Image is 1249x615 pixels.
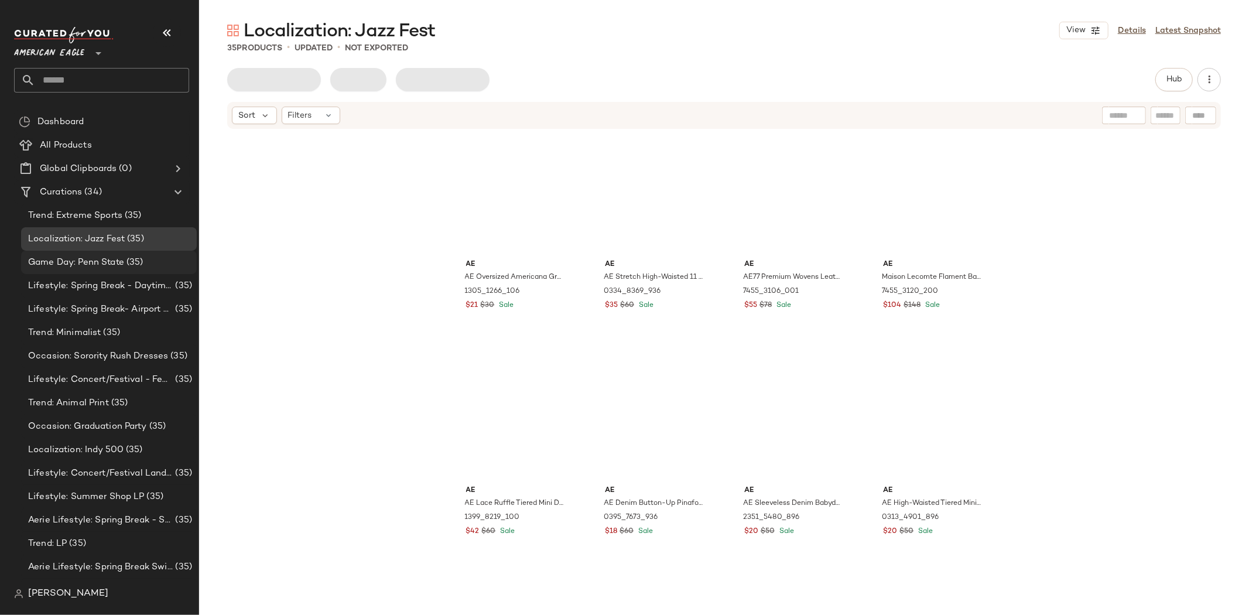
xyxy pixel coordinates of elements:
span: (35) [173,514,192,527]
span: Aerie Lifestyle: Spring Break Swimsuits Landing Page [28,561,173,574]
span: AE [883,259,982,270]
img: cfy_white_logo.C9jOOHJF.svg [14,27,114,43]
span: View [1066,26,1086,35]
span: (35) [109,397,128,410]
span: (35) [147,420,166,433]
span: Global Clipboards [40,162,117,176]
span: • [337,41,340,55]
span: $55 [744,300,757,311]
img: svg%3e [227,25,239,36]
p: Not Exported [345,42,408,54]
a: Details [1118,25,1146,37]
span: Lifestyle: Summer Shop LP [28,490,145,504]
span: Sale [637,302,653,309]
span: $20 [744,527,758,537]
span: (35) [67,537,86,551]
span: Aerie Lifestyle: Spring Break - Sporty [28,514,173,527]
span: $21 [466,300,478,311]
span: AE Denim Button-Up Pinafore Dress [604,498,703,509]
span: 7455_3106_001 [743,286,799,297]
span: $104 [883,300,901,311]
img: svg%3e [14,589,23,599]
span: 1399_8219_100 [465,512,520,523]
span: Sale [777,528,794,535]
span: Sale [916,528,933,535]
span: Lifestyle: Spring Break - Daytime Casual [28,279,173,293]
img: svg%3e [19,116,30,128]
span: Sale [923,302,940,309]
span: Game Day: Penn State [28,256,124,269]
span: $35 [605,300,618,311]
span: $78 [759,300,772,311]
span: 2351_5480_896 [743,512,799,523]
span: $20 [883,527,897,537]
span: $60 [482,527,496,537]
span: AE Stretch High-Waisted 11 Denim Trouser Short [604,272,703,283]
span: (34) [82,186,102,199]
span: (35) [173,467,192,480]
span: Hub [1166,75,1182,84]
span: (35) [124,256,143,269]
span: Trend: Animal Print [28,397,109,410]
span: $60 [620,527,634,537]
span: Localization: Indy 500 [28,443,124,457]
span: AE [744,259,843,270]
span: AE [744,486,843,496]
span: AE High-Waisted Tiered Mini Skort [882,498,981,509]
span: Sale [497,302,514,309]
span: Dashboard [37,115,84,129]
span: $50 [761,527,775,537]
span: (35) [124,443,143,457]
span: (35) [122,209,142,223]
span: Localization: Jazz Fest [28,233,125,246]
span: Sale [774,302,791,309]
span: 7455_3120_200 [882,286,938,297]
span: 0334_8369_936 [604,286,661,297]
span: • [287,41,290,55]
span: Localization: Jazz Fest [244,20,435,43]
span: $18 [605,527,617,537]
span: $50 [899,527,913,537]
span: AE77 Premium Wovens Leather Belt [743,272,842,283]
span: 0395_7673_936 [604,512,658,523]
span: AE [466,259,565,270]
span: AE Lace Ruffle Tiered Mini Dress [465,498,564,509]
span: (35) [101,326,120,340]
span: Occasion: Sorority Rush Dresses [28,350,168,363]
span: Sale [636,528,653,535]
span: AE Oversized Americana Graphic T-Shirt [465,272,564,283]
button: Hub [1155,68,1193,91]
span: Trend: Extreme Sports [28,209,122,223]
span: Lifestyle: Concert/Festival - Femme [28,373,173,387]
span: 1305_1266_106 [465,286,520,297]
span: All Products [40,139,92,152]
span: Filters [288,110,312,122]
span: (35) [173,303,192,316]
span: 35 [227,44,237,53]
span: [PERSON_NAME] [28,587,108,601]
span: Lifestyle: Concert/Festival Landing Page [28,467,173,480]
span: Curations [40,186,82,199]
p: updated [295,42,333,54]
span: AE [605,259,704,270]
span: (35) [173,279,192,293]
span: (35) [173,373,192,387]
span: Lifestyle: Spring Break- Airport Style [28,303,173,316]
span: $60 [620,300,634,311]
span: Occasion: Graduation Party [28,420,147,433]
span: AE Sleeveless Denim Babydoll Top [743,498,842,509]
span: $42 [466,527,480,537]
a: Latest Snapshot [1155,25,1221,37]
span: AE [466,486,565,496]
span: (35) [145,490,164,504]
span: Trend: Minimalist [28,326,101,340]
span: (0) [117,162,131,176]
span: Trend: LP [28,537,67,551]
span: $30 [481,300,495,311]
div: Products [227,42,282,54]
span: (35) [168,350,187,363]
span: Sale [498,528,515,535]
span: AE [605,486,704,496]
span: (35) [125,233,144,246]
span: Sort [238,110,255,122]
